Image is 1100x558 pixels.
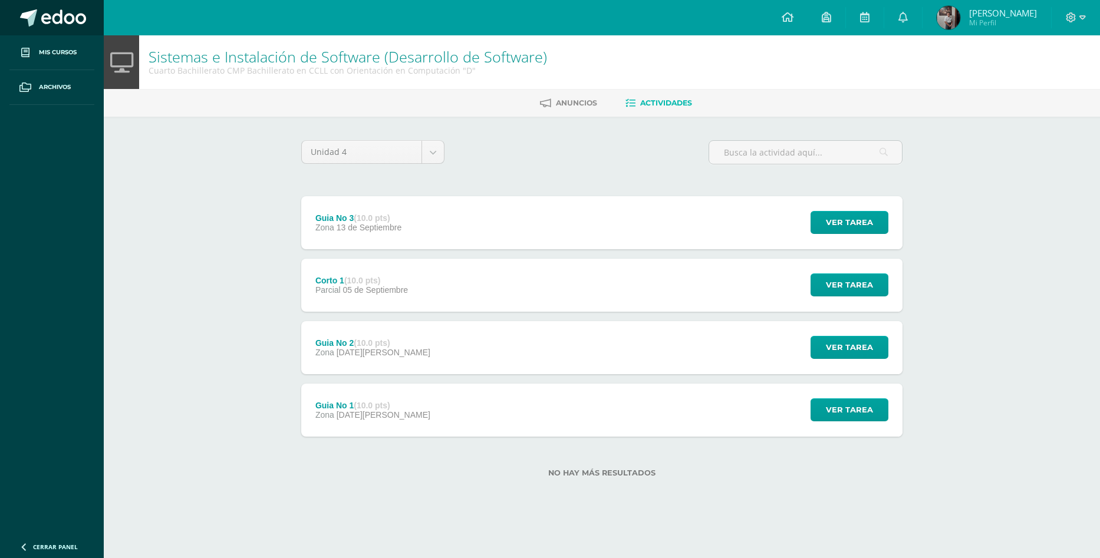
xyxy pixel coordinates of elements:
a: Unidad 4 [302,141,444,163]
button: Ver tarea [811,273,888,296]
span: [PERSON_NAME] [969,7,1037,19]
img: 326c8c6dfc139d3cba5a6f1bc173c9c2.png [937,6,960,29]
span: Ver tarea [826,336,873,358]
div: Cuarto Bachillerato CMP Bachillerato en CCLL con Orientación en Computación 'D' [149,65,547,76]
button: Ver tarea [811,336,888,359]
div: Guia No 2 [315,338,430,348]
h1: Sistemas e Instalación de Software (Desarrollo de Software) [149,48,547,65]
strong: (10.0 pts) [344,276,380,285]
a: Anuncios [540,94,597,113]
strong: (10.0 pts) [354,338,390,348]
label: No hay más resultados [301,468,903,477]
span: Anuncios [556,98,597,107]
input: Busca la actividad aquí... [709,141,902,164]
span: Mi Perfil [969,18,1037,28]
span: [DATE][PERSON_NAME] [337,348,430,357]
a: Actividades [625,94,692,113]
a: Mis cursos [9,35,94,70]
span: Zona [315,410,334,420]
span: Actividades [640,98,692,107]
a: Archivos [9,70,94,105]
strong: (10.0 pts) [354,213,390,223]
span: Zona [315,223,334,232]
span: Zona [315,348,334,357]
span: 13 de Septiembre [337,223,402,232]
span: [DATE][PERSON_NAME] [337,410,430,420]
button: Ver tarea [811,398,888,421]
span: 05 de Septiembre [343,285,409,295]
span: Ver tarea [826,274,873,296]
span: Parcial [315,285,341,295]
button: Ver tarea [811,211,888,234]
span: Ver tarea [826,399,873,421]
span: Cerrar panel [33,543,78,551]
div: Corto 1 [315,276,408,285]
span: Archivos [39,82,71,92]
span: Ver tarea [826,212,873,233]
div: Guia No 1 [315,401,430,410]
div: Guia No 3 [315,213,401,223]
strong: (10.0 pts) [354,401,390,410]
span: Unidad 4 [311,141,413,163]
a: Sistemas e Instalación de Software (Desarrollo de Software) [149,47,547,67]
span: Mis cursos [39,48,77,57]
